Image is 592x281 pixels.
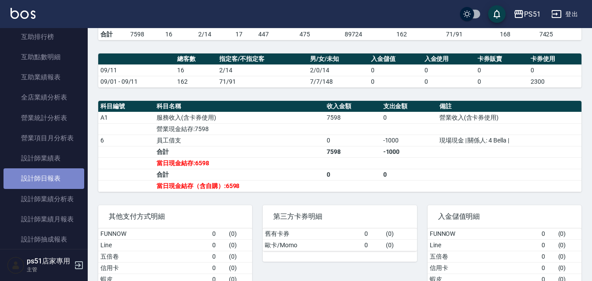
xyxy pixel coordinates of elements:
p: 主管 [27,266,71,274]
td: 2/14 [196,28,233,40]
td: ( 0 ) [556,228,581,240]
td: FUNNOW [428,228,539,240]
td: 合計 [154,146,325,157]
img: Person [7,256,25,274]
td: 0 [422,76,475,87]
td: Line [428,239,539,251]
td: 7598 [128,28,163,40]
td: -1000 [381,135,437,146]
td: 0 [539,262,556,274]
span: 第三方卡券明細 [273,212,406,221]
th: 支出金額 [381,101,437,112]
td: 6 [98,135,154,146]
h5: ps51店家專用 [27,257,71,266]
td: 0 [369,76,422,87]
td: 當日現金結存:6598 [154,157,325,169]
span: 入金儲值明細 [438,212,571,221]
a: 互助點數明細 [4,47,84,67]
td: 2/14 [217,64,308,76]
td: 71/91 [444,28,498,40]
td: 營業收入(含卡券使用) [437,112,581,123]
a: 互助排行榜 [4,27,84,47]
a: 營業項目月分析表 [4,128,84,148]
a: 設計師業績表 [4,148,84,168]
td: A1 [98,112,154,123]
td: 舊有卡券 [263,228,362,240]
td: ( 0 ) [384,239,417,251]
td: 現場現金 | 關係人: 4 Bella | [437,135,581,146]
td: 營業現金結存:7598 [154,123,325,135]
table: a dense table [98,53,581,88]
th: 卡券使用 [528,53,581,65]
td: 162 [175,76,217,87]
td: 0 [422,64,475,76]
td: ( 0 ) [227,262,252,274]
td: 當日現金結存（含自購）:6598 [154,180,325,192]
td: 信用卡 [428,262,539,274]
td: ( 0 ) [556,251,581,262]
td: 0 [325,135,381,146]
img: Logo [11,8,36,19]
td: 0 [381,112,437,123]
a: 設計師業績月報表 [4,209,84,229]
td: 0 [381,169,437,180]
td: -1000 [381,146,437,157]
td: ( 0 ) [227,251,252,262]
a: 全店業績分析表 [4,87,84,107]
a: 設計師日報表 [4,168,84,189]
td: 0 [210,251,227,262]
td: 0 [539,228,556,240]
td: 7/7/148 [308,76,369,87]
button: 登出 [548,6,581,22]
table: a dense table [263,228,417,251]
td: ( 0 ) [556,262,581,274]
td: 71/91 [217,76,308,87]
td: 信用卡 [98,262,210,274]
th: 總客數 [175,53,217,65]
td: ( 0 ) [384,228,417,240]
th: 科目名稱 [154,101,325,112]
td: ( 0 ) [227,228,252,240]
td: 0 [539,251,556,262]
td: 16 [175,64,217,76]
th: 入金使用 [422,53,475,65]
td: 475 [297,28,343,40]
td: 0 [210,239,227,251]
td: 7598 [325,146,381,157]
td: 447 [256,28,297,40]
td: 0 [362,239,384,251]
a: 設計師抽成報表 [4,229,84,249]
td: 0 [369,64,422,76]
th: 卡券販賣 [475,53,528,65]
td: ( 0 ) [556,239,581,251]
div: PS51 [524,9,541,20]
td: 合計 [98,28,128,40]
td: 2/0/14 [308,64,369,76]
td: FUNNOW [98,228,210,240]
th: 備註 [437,101,581,112]
a: 互助業績報表 [4,67,84,87]
button: save [488,5,506,23]
td: 五倍卷 [428,251,539,262]
td: 09/01 - 09/11 [98,76,175,87]
span: 其他支付方式明細 [109,212,242,221]
td: 89724 [342,28,394,40]
td: 0 [210,228,227,240]
th: 指定客/不指定客 [217,53,308,65]
td: 歐卡/Momo [263,239,362,251]
table: a dense table [98,101,581,192]
th: 科目編號 [98,101,154,112]
td: 合計 [154,169,325,180]
a: 設計師業績分析表 [4,189,84,209]
th: 入金儲值 [369,53,422,65]
td: 17 [233,28,256,40]
td: 0 [210,262,227,274]
td: ( 0 ) [227,239,252,251]
td: 0 [528,64,581,76]
td: 0 [475,64,528,76]
td: Line [98,239,210,251]
td: 162 [394,28,444,40]
td: 五倍卷 [98,251,210,262]
th: 男/女/未知 [308,53,369,65]
td: 服務收入(含卡券使用) [154,112,325,123]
